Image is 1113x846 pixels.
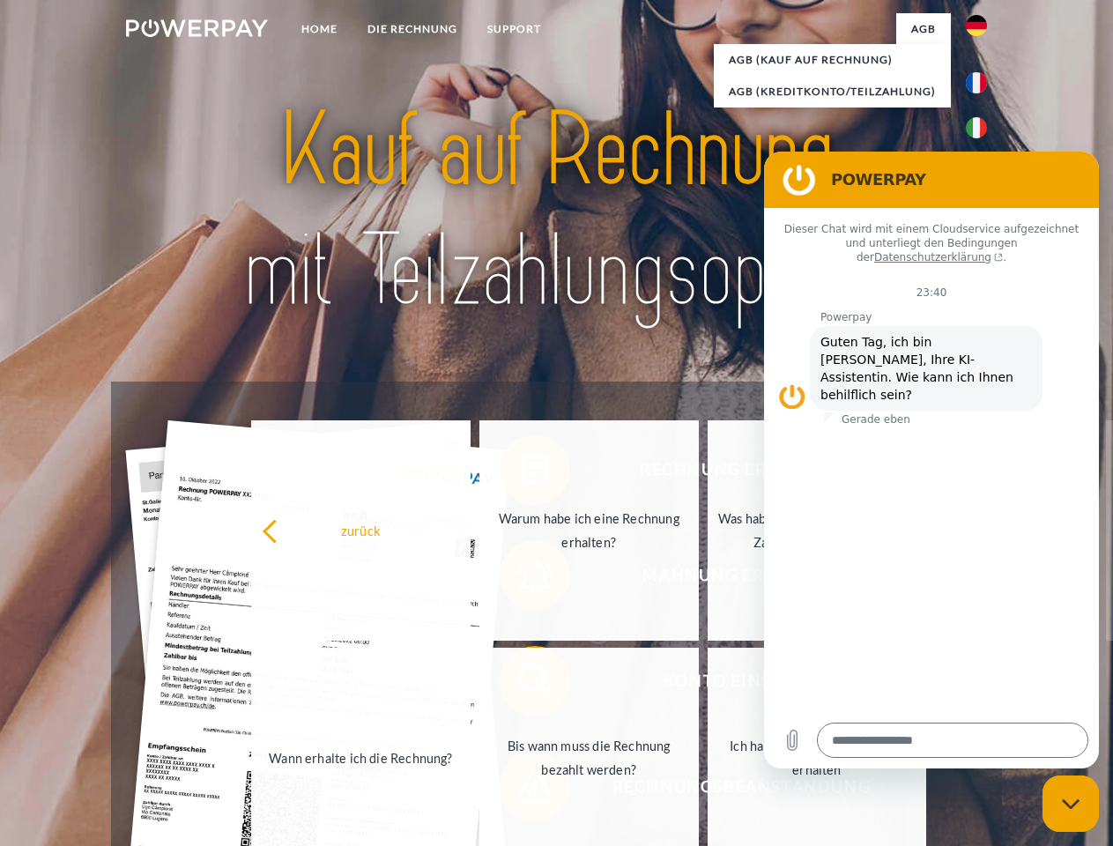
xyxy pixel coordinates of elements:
[966,117,987,138] img: it
[168,85,945,338] img: title-powerpay_de.svg
[1043,775,1099,832] iframe: Schaltfläche zum Öffnen des Messaging-Fensters; Konversation läuft
[126,19,268,37] img: logo-powerpay-white.svg
[896,13,951,45] a: agb
[764,152,1099,768] iframe: Messaging-Fenster
[714,44,951,76] a: AGB (Kauf auf Rechnung)
[262,746,460,769] div: Wann erhalte ich die Rechnung?
[352,13,472,45] a: DIE RECHNUNG
[708,420,927,641] a: Was habe ich noch offen, ist meine Zahlung eingegangen?
[966,72,987,93] img: fr
[714,76,951,108] a: AGB (Kreditkonto/Teilzahlung)
[262,518,460,542] div: zurück
[718,507,916,554] div: Was habe ich noch offen, ist meine Zahlung eingegangen?
[286,13,352,45] a: Home
[490,507,688,554] div: Warum habe ich eine Rechnung erhalten?
[490,734,688,782] div: Bis wann muss die Rechnung bezahlt werden?
[718,734,916,782] div: Ich habe nur eine Teillieferung erhalten
[472,13,556,45] a: SUPPORT
[966,15,987,36] img: de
